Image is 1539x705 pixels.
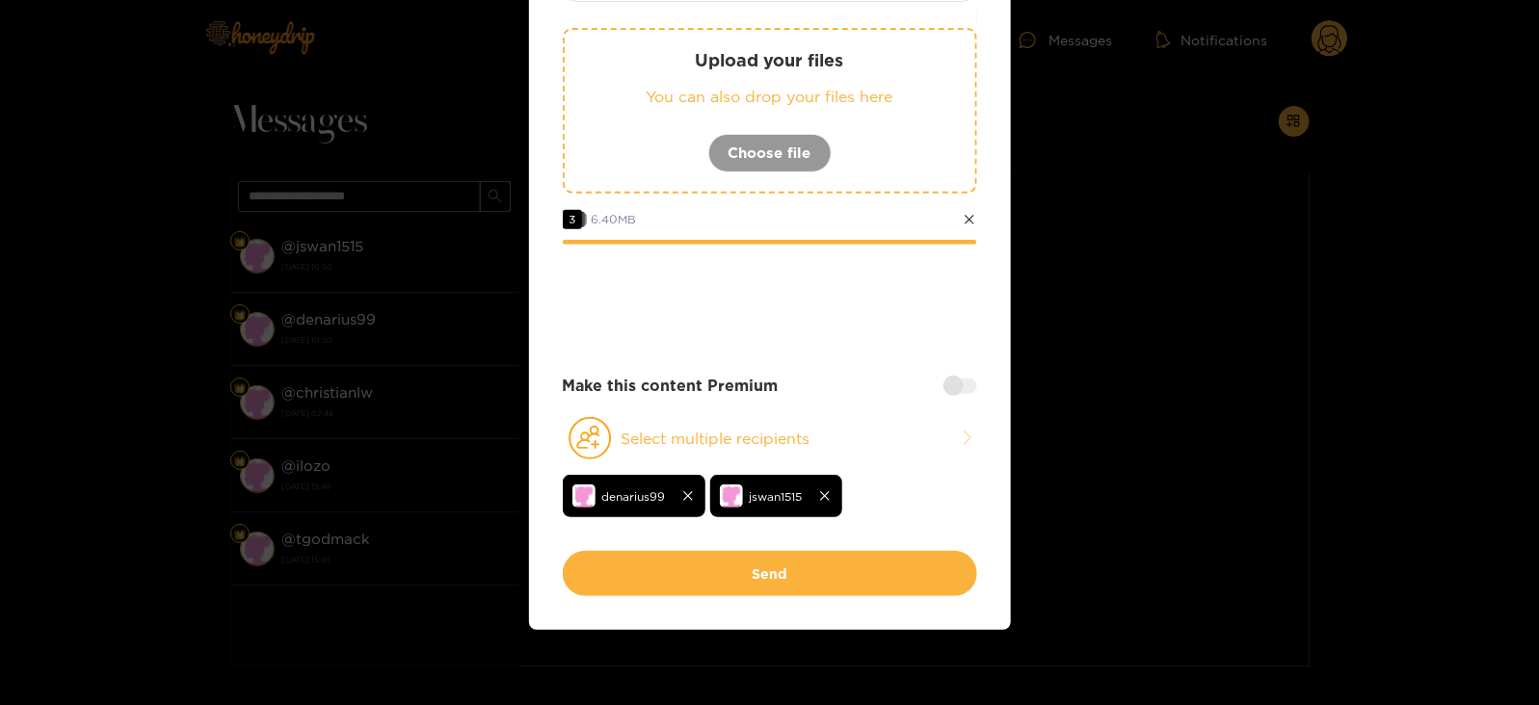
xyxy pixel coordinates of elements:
[603,49,937,71] p: Upload your files
[720,484,743,508] img: no-avatar.png
[563,210,582,229] span: 3
[602,485,666,508] span: denarius99
[563,416,977,460] button: Select multiple recipients
[563,551,977,596] button: Send
[592,213,637,225] span: 6.40 MB
[750,485,803,508] span: jswan1515
[708,134,832,172] button: Choose file
[572,484,596,508] img: no-avatar.png
[563,375,779,397] strong: Make this content Premium
[603,86,937,108] p: You can also drop your files here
